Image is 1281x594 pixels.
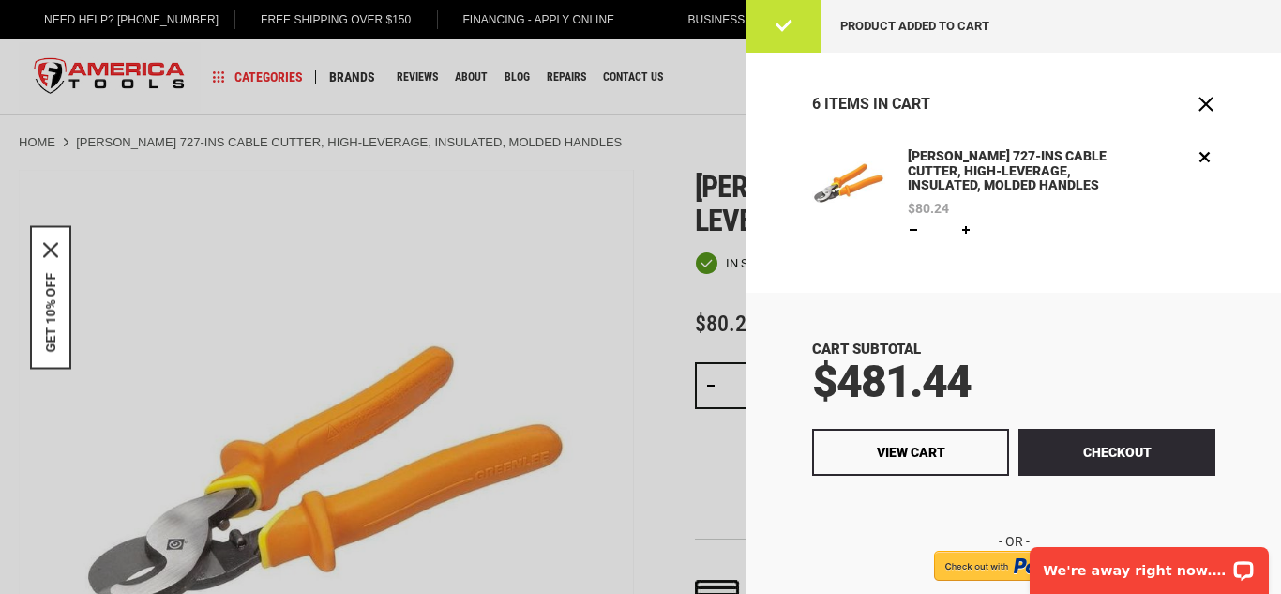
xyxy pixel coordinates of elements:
[43,242,58,257] svg: close icon
[812,429,1009,476] a: View Cart
[877,445,945,460] span: View Cart
[812,355,971,408] span: $481.44
[1197,95,1215,114] button: Close
[824,95,930,113] span: Items in Cart
[812,146,885,240] a: GREENLEE 727-INS CABLE CUTTER, HIGH-LEVERAGE, INSULATED, MOLDED HANDLES
[1017,535,1281,594] iframe: LiveChat chat widget
[903,146,1119,196] a: [PERSON_NAME] 727-INS CABLE CUTTER, HIGH-LEVERAGE, INSULATED, MOLDED HANDLES
[908,202,949,215] span: $80.24
[840,19,989,33] span: Product added to cart
[43,242,58,257] button: Close
[1018,429,1215,476] button: Checkout
[812,95,821,113] span: 6
[812,341,921,358] span: Cart Subtotal
[812,146,885,220] img: GREENLEE 727-INS CABLE CUTTER, HIGH-LEVERAGE, INSULATED, MOLDED HANDLES
[43,272,58,352] button: GET 10% OFF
